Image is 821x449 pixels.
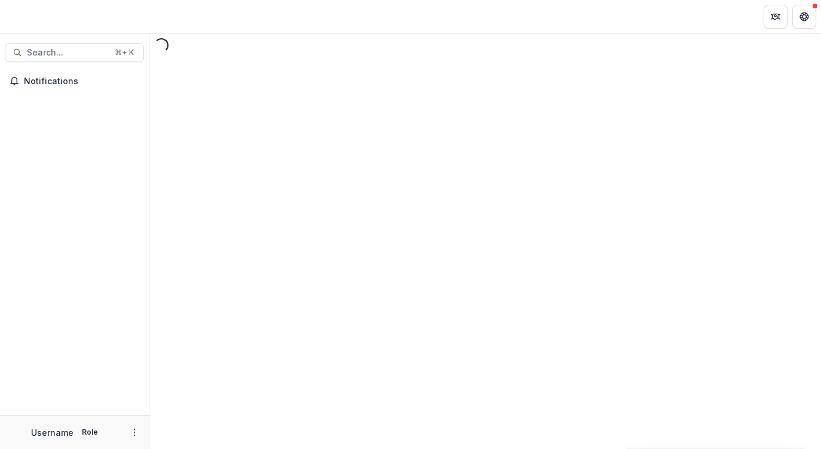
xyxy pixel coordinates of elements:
button: Search... [5,43,144,62]
span: Notifications [24,76,139,87]
button: More [127,425,142,439]
button: Get Help [792,5,816,29]
p: Username [31,426,73,439]
div: ⌘ + K [112,46,136,59]
button: Notifications [5,72,144,91]
button: Partners [764,5,788,29]
span: Search... [27,48,108,58]
p: Role [78,427,102,438]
